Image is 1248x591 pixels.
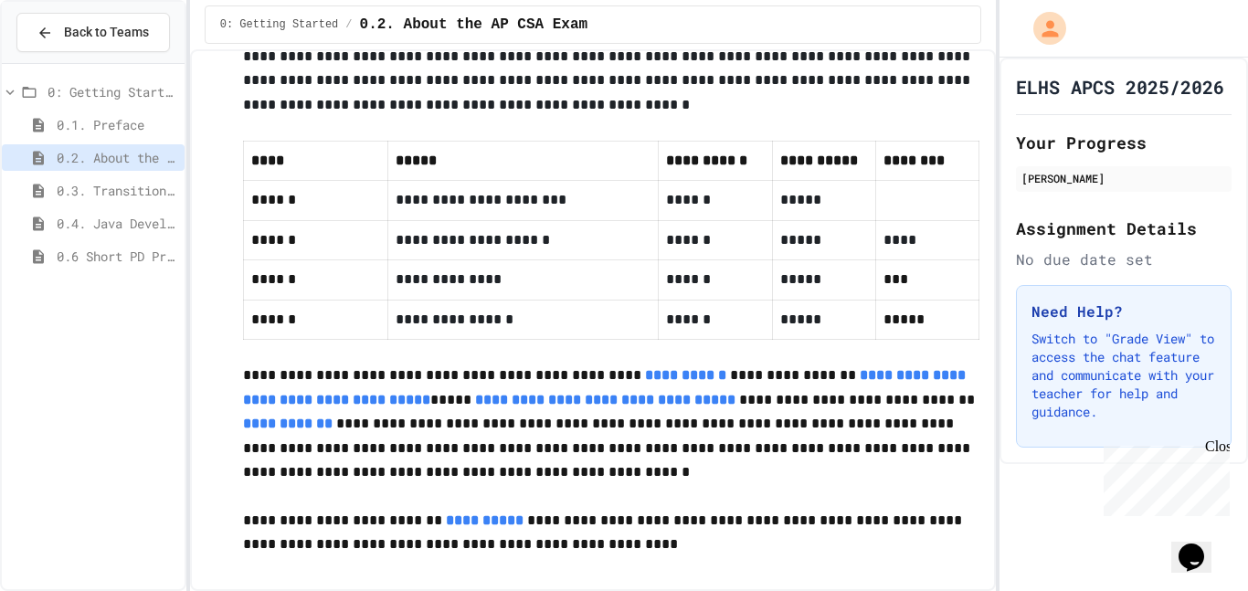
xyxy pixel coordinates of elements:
iframe: chat widget [1171,518,1230,573]
span: 0.2. About the AP CSA Exam [360,14,588,36]
div: My Account [1014,7,1071,49]
span: 0.2. About the AP CSA Exam [57,148,177,167]
span: / [345,17,352,32]
span: 0.6 Short PD Pretest [57,247,177,266]
div: [PERSON_NAME] [1021,170,1226,186]
button: Back to Teams [16,13,170,52]
span: Back to Teams [64,23,149,42]
span: 0: Getting Started [48,82,177,101]
h2: Assignment Details [1016,216,1232,241]
p: Switch to "Grade View" to access the chat feature and communicate with your teacher for help and ... [1031,330,1216,421]
span: 0.1. Preface [57,115,177,134]
div: Chat with us now!Close [7,7,126,116]
h1: ELHS APCS 2025/2026 [1016,74,1224,100]
h2: Your Progress [1016,130,1232,155]
span: 0.3. Transitioning from AP CSP to AP CSA [57,181,177,200]
div: No due date set [1016,248,1232,270]
span: 0: Getting Started [220,17,339,32]
iframe: chat widget [1096,438,1230,516]
h3: Need Help? [1031,301,1216,322]
span: 0.4. Java Development Environments [57,214,177,233]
